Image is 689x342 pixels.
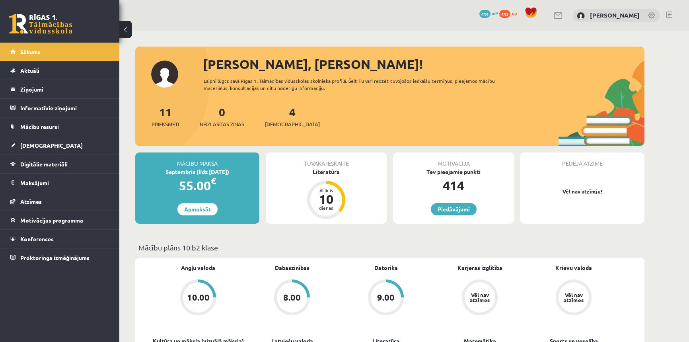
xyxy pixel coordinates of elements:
[393,168,514,176] div: Tev pieejamie punkti
[203,55,644,74] div: [PERSON_NAME], [PERSON_NAME]!
[152,120,179,128] span: Priekšmeti
[10,136,109,154] a: [DEMOGRAPHIC_DATA]
[283,293,301,302] div: 8.00
[393,176,514,195] div: 414
[10,99,109,117] a: Informatīvie ziņojumi
[200,105,244,128] a: 0Neizlasītās ziņas
[527,279,621,317] a: Vēl nav atzīmes
[577,12,585,20] img: Ingus Riciks
[10,248,109,267] a: Proktoringa izmēģinājums
[151,279,245,317] a: 10.00
[20,48,41,55] span: Sākums
[10,192,109,211] a: Atzīmes
[245,279,339,317] a: 8.00
[20,217,83,224] span: Motivācijas programma
[266,168,387,220] a: Literatūra Atlicis 10 dienas
[187,293,210,302] div: 10.00
[20,123,59,130] span: Mācību resursi
[590,11,640,19] a: [PERSON_NAME]
[10,155,109,173] a: Digitālie materiāli
[20,174,109,192] legend: Maksājumi
[499,10,521,16] a: 443 xp
[10,174,109,192] a: Maksājumi
[135,176,259,195] div: 55.00
[135,168,259,176] div: Septembris (līdz [DATE])
[374,264,398,272] a: Datorika
[152,105,179,128] a: 11Priekšmeti
[457,264,502,272] a: Karjeras izglītība
[10,43,109,61] a: Sākums
[314,188,338,193] div: Atlicis
[492,10,498,16] span: mP
[10,211,109,229] a: Motivācijas programma
[265,120,320,128] span: [DEMOGRAPHIC_DATA]
[512,10,517,16] span: xp
[20,99,109,117] legend: Informatīvie ziņojumi
[377,293,395,302] div: 9.00
[10,117,109,136] a: Mācību resursi
[520,152,644,168] div: Pēdējā atzīme
[200,120,244,128] span: Neizlasītās ziņas
[524,188,640,195] p: Vēl nav atzīmju!
[20,254,90,261] span: Proktoringa izmēģinājums
[479,10,490,18] span: 414
[431,203,477,215] a: Piedāvājumi
[499,10,510,18] span: 443
[10,230,109,248] a: Konferences
[135,152,259,168] div: Mācību maksa
[9,14,72,34] a: Rīgas 1. Tālmācības vidusskola
[555,264,592,272] a: Krievu valoda
[393,152,514,168] div: Motivācija
[20,80,109,98] legend: Ziņojumi
[10,61,109,80] a: Aktuāli
[469,292,491,303] div: Vēl nav atzīmes
[20,142,83,149] span: [DEMOGRAPHIC_DATA]
[314,193,338,205] div: 10
[20,198,42,205] span: Atzīmes
[10,80,109,98] a: Ziņojumi
[275,264,309,272] a: Dabaszinības
[177,203,218,215] a: Apmaksāt
[20,235,54,242] span: Konferences
[20,160,68,168] span: Digitālie materiāli
[266,168,387,176] div: Literatūra
[433,279,527,317] a: Vēl nav atzīmes
[339,279,433,317] a: 9.00
[20,67,39,74] span: Aktuāli
[479,10,498,16] a: 414 mP
[562,292,585,303] div: Vēl nav atzīmes
[138,242,641,253] p: Mācību plāns 10.b2 klase
[211,175,216,187] span: €
[314,205,338,210] div: dienas
[265,105,320,128] a: 4[DEMOGRAPHIC_DATA]
[204,77,509,92] div: Laipni lūgts savā Rīgas 1. Tālmācības vidusskolas skolnieka profilā. Šeit Tu vari redzēt tuvojošo...
[181,264,215,272] a: Angļu valoda
[266,152,387,168] div: Tuvākā ieskaite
